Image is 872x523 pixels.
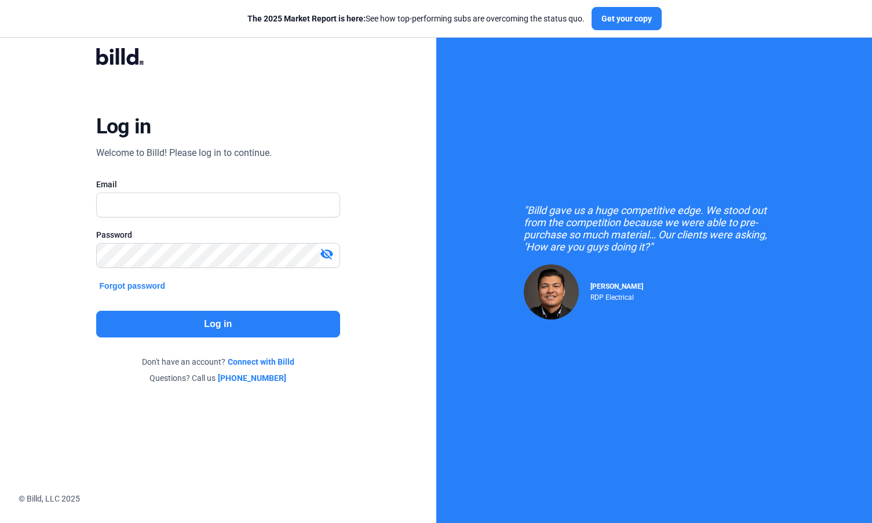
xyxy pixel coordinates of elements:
button: Forgot password [96,279,169,292]
img: Raul Pacheco [524,264,579,319]
a: [PHONE_NUMBER] [218,372,286,384]
a: Connect with Billd [228,356,294,368]
div: RDP Electrical [590,290,643,302]
div: Password [96,229,340,241]
div: Email [96,179,340,190]
button: Log in [96,311,340,337]
div: Welcome to Billd! Please log in to continue. [96,146,272,160]
button: Get your copy [592,7,662,30]
div: Questions? Call us [96,372,340,384]
mat-icon: visibility_off [320,247,334,261]
div: See how top-performing subs are overcoming the status quo. [247,13,585,24]
div: "Billd gave us a huge competitive edge. We stood out from the competition because we were able to... [524,204,785,253]
span: The 2025 Market Report is here: [247,14,366,23]
div: Log in [96,114,151,139]
span: [PERSON_NAME] [590,282,643,290]
div: Don't have an account? [96,356,340,368]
